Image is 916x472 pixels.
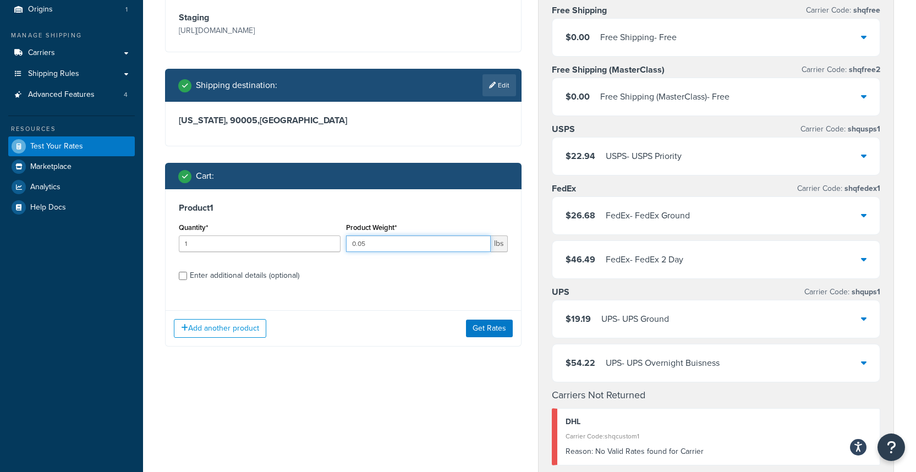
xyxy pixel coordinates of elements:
button: Add another product [174,319,266,338]
span: Test Your Rates [30,142,83,151]
label: Quantity* [179,223,208,232]
a: Help Docs [8,197,135,217]
div: Manage Shipping [8,31,135,40]
p: Carrier Code: [804,284,880,300]
input: 0.00 [346,235,491,252]
h2: Cart : [196,171,214,181]
span: $54.22 [566,356,595,369]
p: Carrier Code: [806,3,880,18]
p: Carrier Code: [802,62,880,78]
h3: Free Shipping [552,5,607,16]
div: Enter additional details (optional) [190,268,299,283]
div: FedEx - FedEx Ground [606,208,690,223]
h4: Carriers Not Returned [552,388,881,403]
div: DHL [566,414,872,430]
div: UPS - UPS Overnight Buisness [606,355,720,371]
h3: USPS [552,124,575,135]
span: 4 [124,90,128,100]
div: USPS - USPS Priority [606,149,682,164]
div: Free Shipping (MasterClass) - Free [600,89,729,105]
div: Free Shipping - Free [600,30,677,45]
span: Shipping Rules [28,69,79,79]
span: Origins [28,5,53,14]
h3: [US_STATE], 90005 , [GEOGRAPHIC_DATA] [179,115,508,126]
span: $19.19 [566,312,591,325]
li: Advanced Features [8,85,135,105]
span: lbs [491,235,508,252]
span: shqfedex1 [842,183,880,194]
span: $22.94 [566,150,595,162]
div: FedEx - FedEx 2 Day [606,252,683,267]
h3: Product 1 [179,202,508,213]
span: shqfree [851,4,880,16]
span: $0.00 [566,90,590,103]
input: Enter additional details (optional) [179,272,187,280]
span: $46.49 [566,253,595,266]
a: Marketplace [8,157,135,177]
span: Reason: [566,446,593,457]
span: shqfree2 [847,64,880,75]
span: 1 [125,5,128,14]
h3: Staging [179,12,341,23]
span: $0.00 [566,31,590,43]
a: Shipping Rules [8,64,135,84]
span: Carriers [28,48,55,58]
div: Resources [8,124,135,134]
a: Carriers [8,43,135,63]
input: 0.0 [179,235,341,252]
span: shqusps1 [846,123,880,135]
a: Edit [482,74,516,96]
h2: Shipping destination : [196,80,277,90]
span: Analytics [30,183,61,192]
span: Help Docs [30,203,66,212]
div: No Valid Rates found for Carrier [566,444,872,459]
p: Carrier Code: [797,181,880,196]
div: UPS - UPS Ground [601,311,669,327]
span: $26.68 [566,209,595,222]
button: Open Resource Center [877,433,905,461]
span: shqups1 [849,286,880,298]
p: [URL][DOMAIN_NAME] [179,23,341,39]
label: Product Weight* [346,223,397,232]
button: Get Rates [466,320,513,337]
span: Advanced Features [28,90,95,100]
h3: UPS [552,287,569,298]
p: Carrier Code: [800,122,880,137]
a: Analytics [8,177,135,197]
h3: FedEx [552,183,576,194]
a: Test Your Rates [8,136,135,156]
div: Carrier Code: shqcustom1 [566,429,872,444]
h3: Free Shipping (MasterClass) [552,64,665,75]
a: Advanced Features4 [8,85,135,105]
span: Marketplace [30,162,72,172]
